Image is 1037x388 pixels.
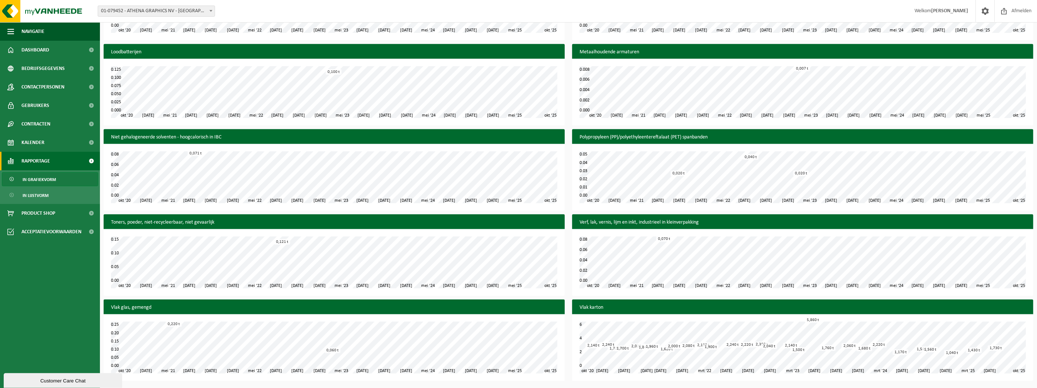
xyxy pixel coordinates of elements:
[681,343,697,349] div: 2,080 t
[21,204,55,223] span: Product Shop
[104,44,565,60] h3: Loodbatterijen
[656,236,672,242] div: 0,070 t
[739,342,755,348] div: 2,220 t
[21,22,44,41] span: Navigatie
[893,349,909,355] div: 1,170 t
[21,152,50,170] span: Rapportage
[671,171,687,176] div: 0,020 t
[21,96,49,115] span: Gebruikers
[805,317,821,323] div: 5,860 t
[2,172,98,186] a: In grafiekvorm
[637,345,653,350] div: 1,840 t
[572,44,1033,60] h3: Metaalhoudende armaturen
[104,300,565,316] h3: Vlak glas, gemengd
[666,344,682,349] div: 2,000 t
[98,6,215,17] span: 01-079452 - ATHENA GRAPHICS NV - ROESELARE
[966,348,982,353] div: 1,430 t
[2,188,98,202] a: In lijstvorm
[572,214,1033,231] h3: Verf, lak, vernis, lijm en inkt, industrieel in kleinverpakking
[188,151,204,156] div: 0,071 t
[21,133,44,152] span: Kalender
[820,345,836,351] div: 1,760 t
[326,69,342,75] div: 0,100 t
[703,344,719,350] div: 1,900 t
[585,343,601,348] div: 2,140 t
[615,346,631,351] div: 1,700 t
[856,346,872,351] div: 1,680 t
[23,173,56,187] span: In grafiekvorm
[791,347,806,353] div: 1,500 t
[871,342,887,348] div: 2,220 t
[944,350,960,356] div: 1,040 t
[794,66,810,71] div: 0,007 t
[23,188,48,203] span: In lijstvorm
[21,115,50,133] span: Contracten
[922,347,938,352] div: 1,560 t
[931,8,968,14] strong: [PERSON_NAME]
[572,129,1033,145] h3: Polypropyleen (PP)/polyethyleentereftalaat (PET) spanbanden
[630,344,645,349] div: 2,020 t
[743,154,759,160] div: 0,040 t
[21,78,64,96] span: Contactpersonen
[21,59,65,78] span: Bedrijfsgegevens
[915,347,931,352] div: 1,580 t
[988,345,1004,351] div: 1,730 t
[325,348,340,353] div: 0,060 t
[842,343,858,349] div: 2,060 t
[274,239,290,245] div: 0,121 t
[21,223,81,241] span: Acceptatievoorwaarden
[572,300,1033,316] h3: Vlak karton
[644,344,660,349] div: 1,960 t
[608,346,624,351] div: 1,720 t
[104,214,565,231] h3: Toners, poeder, niet-recycleerbaar, niet gevaarlijk
[695,342,711,348] div: 2,180 t
[725,342,741,348] div: 2,240 t
[754,342,770,347] div: 2,300 t
[166,321,182,327] div: 0,220 t
[793,171,809,176] div: 0,020 t
[104,129,565,145] h3: Niet gehalogeneerde solventen - hoogcalorisch in IBC
[783,343,799,348] div: 2,140 t
[98,6,215,16] span: 01-079452 - ATHENA GRAPHICS NV - ROESELARE
[600,342,616,348] div: 2,240 t
[761,344,777,349] div: 2,040 t
[21,41,49,59] span: Dashboard
[659,347,675,352] div: 1,620 t
[4,372,124,388] iframe: chat widget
